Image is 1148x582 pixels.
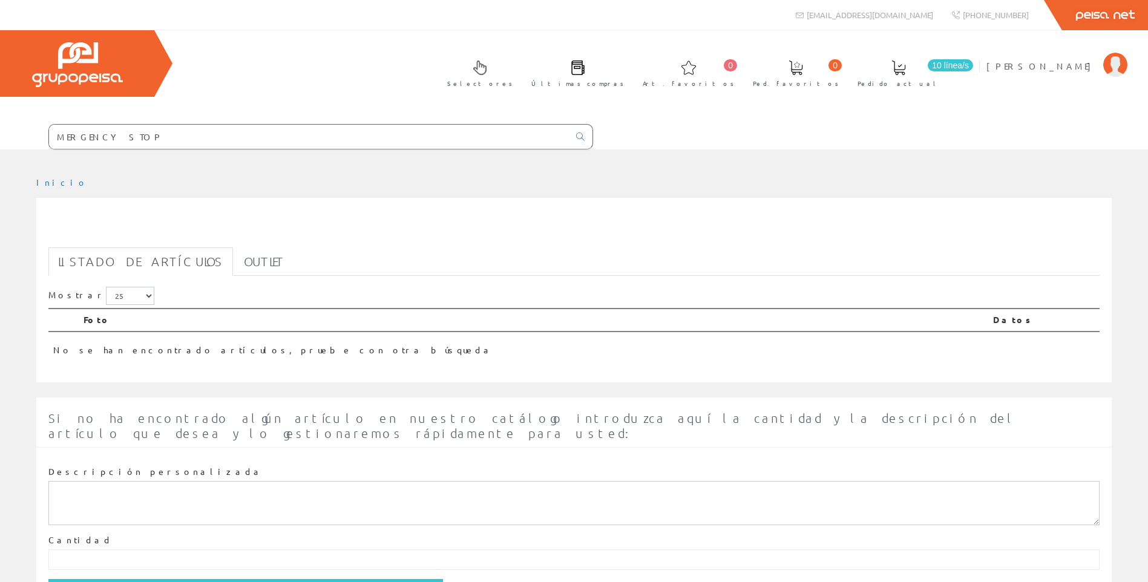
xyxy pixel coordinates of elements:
[36,177,88,188] a: Inicio
[963,10,1029,20] span: [PHONE_NUMBER]
[48,287,154,305] label: Mostrar
[48,332,988,361] td: No se han encontrado artículos, pruebe con otra búsqueda
[435,50,519,94] a: Selectores
[519,50,630,94] a: Últimas compras
[106,287,154,305] select: Mostrar
[531,77,624,90] span: Últimas compras
[32,42,123,87] img: Grupo Peisa
[807,10,933,20] span: [EMAIL_ADDRESS][DOMAIN_NAME]
[48,247,233,276] a: Listado de artículos
[986,50,1127,62] a: [PERSON_NAME]
[988,309,1100,332] th: Datos
[724,59,737,71] span: 0
[858,77,940,90] span: Pedido actual
[753,77,839,90] span: Ped. favoritos
[447,77,513,90] span: Selectores
[643,77,734,90] span: Art. favoritos
[48,534,113,546] label: Cantidad
[986,60,1097,72] span: [PERSON_NAME]
[828,59,842,71] span: 0
[49,125,569,149] input: Buscar ...
[48,466,263,478] label: Descripción personalizada
[48,217,1100,241] h1: MERGENCY STOP" SCHNEIDER ZBY8330
[928,59,973,71] span: 10 línea/s
[234,247,294,276] a: Outlet
[845,50,976,94] a: 10 línea/s Pedido actual
[48,411,1017,440] span: Si no ha encontrado algún artículo en nuestro catálogo introduzca aquí la cantidad y la descripci...
[79,309,988,332] th: Foto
